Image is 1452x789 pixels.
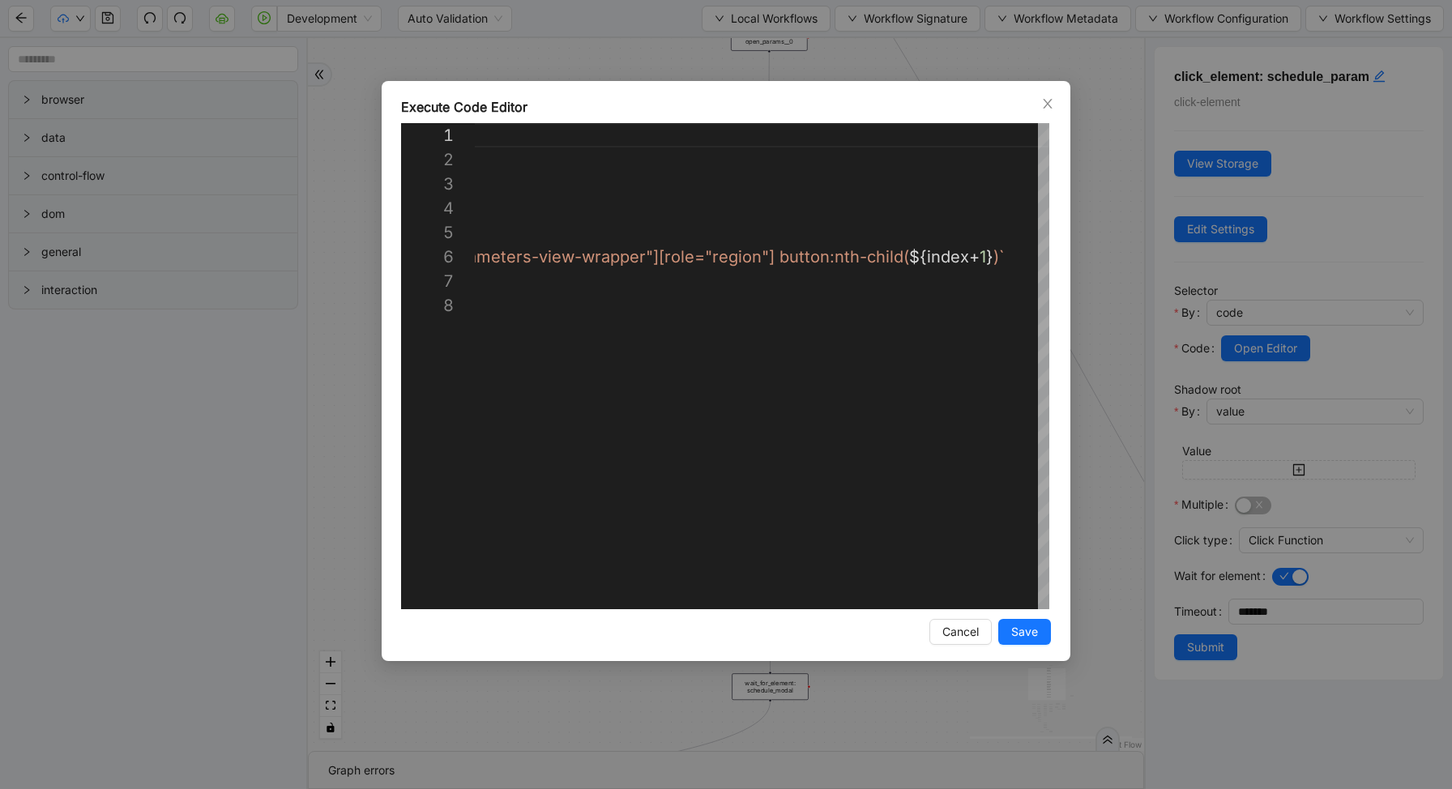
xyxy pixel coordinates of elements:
div: 5 [401,220,454,245]
div: 2 [401,147,454,172]
span: 1 [980,247,986,267]
span: Save [1011,623,1038,641]
div: 6 [401,245,454,269]
div: 7 [401,269,454,293]
button: Close [1039,95,1057,113]
div: 3 [401,172,454,196]
span: index [927,247,969,267]
div: Execute Code Editor [401,97,1051,117]
span: Cancel [942,623,979,641]
div: 1 [401,123,454,147]
span: ${ [909,247,927,267]
span: [role="region"] button:nth-child( [659,247,909,267]
div: 4 [401,196,454,220]
button: Cancel [929,619,992,645]
div: 8 [401,293,454,318]
span: } [986,247,993,267]
button: Save [998,619,1051,645]
span: + [969,247,980,267]
span: close [1041,97,1054,110]
span: )` [993,247,1004,267]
